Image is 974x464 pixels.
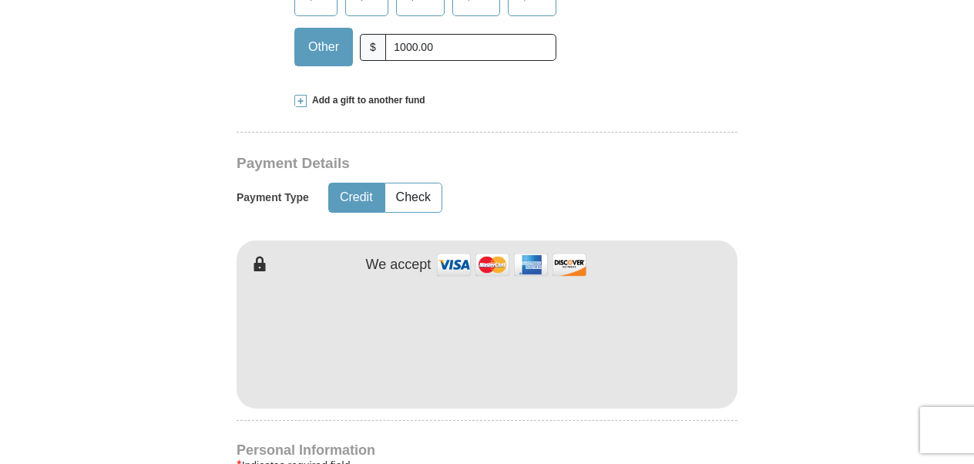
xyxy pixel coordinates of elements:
button: Check [385,183,442,212]
h4: Personal Information [237,444,737,456]
img: credit cards accepted [435,248,589,281]
input: Other Amount [385,34,556,61]
span: Other [301,35,347,59]
span: Add a gift to another fund [307,94,425,107]
h4: We accept [366,257,432,274]
h5: Payment Type [237,191,309,204]
h3: Payment Details [237,155,630,173]
button: Credit [329,183,384,212]
span: $ [360,34,386,61]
